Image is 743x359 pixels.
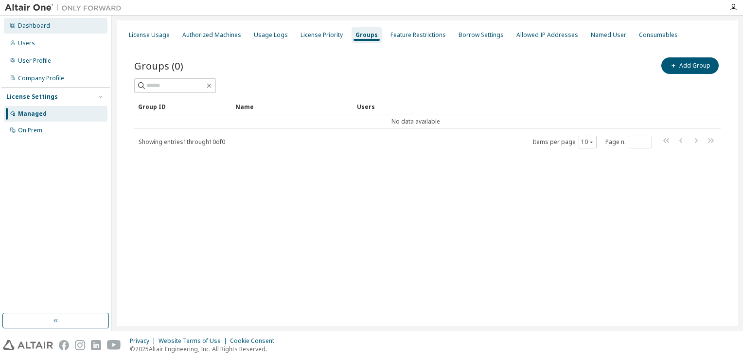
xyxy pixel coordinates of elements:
span: Page n. [605,136,652,148]
img: Altair One [5,3,126,13]
div: Allowed IP Addresses [516,31,578,39]
div: Feature Restrictions [390,31,446,39]
span: Showing entries 1 through 10 of 0 [139,138,225,146]
div: Usage Logs [254,31,288,39]
img: instagram.svg [75,340,85,350]
td: No data available [134,114,697,129]
div: Users [18,39,35,47]
p: © 2025 Altair Engineering, Inc. All Rights Reserved. [130,345,280,353]
div: Named User [591,31,626,39]
button: 10 [581,138,594,146]
div: Borrow Settings [459,31,504,39]
span: Groups (0) [134,59,183,72]
div: Dashboard [18,22,50,30]
div: Consumables [639,31,678,39]
button: Add Group [661,57,719,74]
div: License Settings [6,93,58,101]
div: On Prem [18,126,42,134]
span: Items per page [532,136,597,148]
img: altair_logo.svg [3,340,53,350]
img: youtube.svg [107,340,121,350]
img: linkedin.svg [91,340,101,350]
div: License Priority [301,31,343,39]
div: Company Profile [18,74,64,82]
div: Authorized Machines [182,31,241,39]
div: Group ID [138,99,228,114]
div: Cookie Consent [230,337,280,345]
div: Website Terms of Use [159,337,230,345]
img: facebook.svg [59,340,69,350]
div: Privacy [130,337,159,345]
div: License Usage [129,31,170,39]
div: Name [235,99,349,114]
div: Managed [18,110,47,118]
div: User Profile [18,57,51,65]
div: Groups [355,31,378,39]
div: Users [357,99,693,114]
